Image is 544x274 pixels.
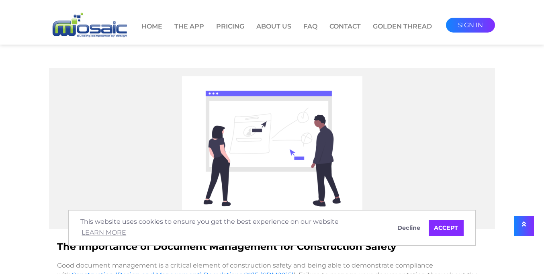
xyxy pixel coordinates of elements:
a: Home [141,22,162,45]
a: FAQ [303,22,317,45]
a: Golden Thread [373,22,432,45]
a: Contact [329,22,361,45]
h4: The importance of Document Management for Construction Safety [57,237,487,257]
img: online_collaboration_tools [182,76,362,221]
a: sign in [446,18,495,33]
div: cookieconsent [68,210,476,246]
img: logo [49,12,129,39]
a: The App [174,22,204,45]
a: deny cookies [392,220,426,236]
a: learn more about cookies [80,227,127,239]
a: Pricing [216,22,244,45]
a: About Us [256,22,291,45]
span: This website uses cookies to ensure you get the best experience on our website [80,217,386,239]
a: allow cookies [429,220,464,236]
